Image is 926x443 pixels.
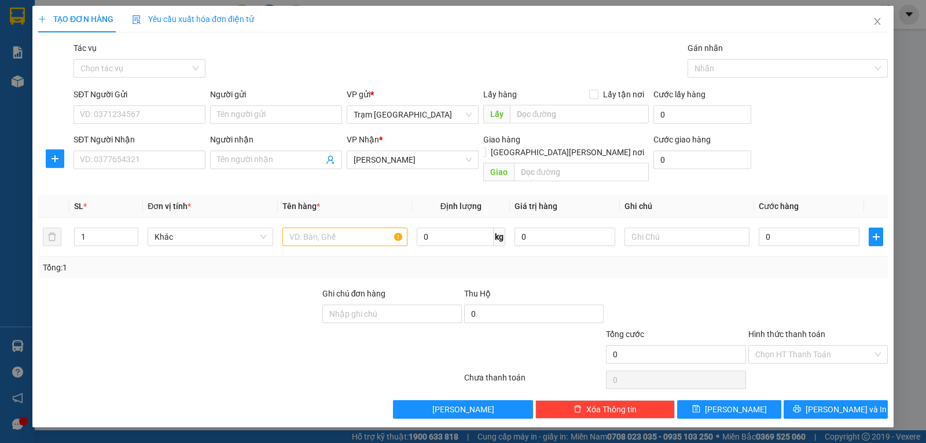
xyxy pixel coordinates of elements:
[869,232,883,241] span: plus
[148,202,191,211] span: Đơn vị tính
[354,151,472,169] span: Phan Thiết
[692,405,700,414] span: save
[74,88,205,101] div: SĐT Người Gửi
[510,105,649,123] input: Dọc đường
[514,163,649,181] input: Dọc đường
[483,135,520,144] span: Giao hàng
[38,15,46,23] span: plus
[43,228,61,246] button: delete
[74,43,97,53] label: Tác vụ
[653,90,705,99] label: Cước lấy hàng
[759,202,799,211] span: Cước hàng
[43,261,358,274] div: Tổng: 1
[677,400,781,419] button: save[PERSON_NAME]
[535,400,675,419] button: deleteXóa Thông tin
[869,228,883,246] button: plus
[155,228,266,246] span: Khác
[46,149,64,168] button: plus
[494,228,505,246] span: kg
[464,289,491,298] span: Thu Hộ
[784,400,888,419] button: printer[PERSON_NAME] và In
[440,202,482,211] span: Định lượng
[347,88,479,101] div: VP gửi
[46,154,64,163] span: plus
[354,106,472,123] span: Trạm Sài Gòn
[393,400,532,419] button: [PERSON_NAME]
[653,105,751,124] input: Cước lấy hàng
[486,146,649,159] span: [GEOGRAPHIC_DATA][PERSON_NAME] nơi
[598,88,649,101] span: Lấy tận nơi
[326,155,335,164] span: user-add
[210,88,342,101] div: Người gửi
[74,202,83,211] span: SL
[483,105,510,123] span: Lấy
[322,305,462,323] input: Ghi chú đơn hàng
[688,43,723,53] label: Gán nhãn
[432,403,494,416] span: [PERSON_NAME]
[74,133,205,146] div: SĐT Người Nhận
[347,135,379,144] span: VP Nhận
[132,14,254,24] span: Yêu cầu xuất hóa đơn điện tử
[748,329,825,339] label: Hình thức thanh toán
[463,371,605,391] div: Chưa thanh toán
[515,202,557,211] span: Giá trị hàng
[873,17,882,26] span: close
[574,405,582,414] span: delete
[586,403,637,416] span: Xóa Thông tin
[606,329,644,339] span: Tổng cước
[705,403,767,416] span: [PERSON_NAME]
[653,135,711,144] label: Cước giao hàng
[806,403,887,416] span: [PERSON_NAME] và In
[483,90,517,99] span: Lấy hàng
[282,228,407,246] input: VD: Bàn, Ghế
[620,195,754,218] th: Ghi chú
[483,163,514,181] span: Giao
[653,151,751,169] input: Cước giao hàng
[322,289,386,298] label: Ghi chú đơn hàng
[793,405,801,414] span: printer
[132,15,141,24] img: icon
[38,14,113,24] span: TẠO ĐƠN HÀNG
[282,202,320,211] span: Tên hàng
[515,228,615,246] input: 0
[624,228,749,246] input: Ghi Chú
[861,6,894,38] button: Close
[210,133,342,146] div: Người nhận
